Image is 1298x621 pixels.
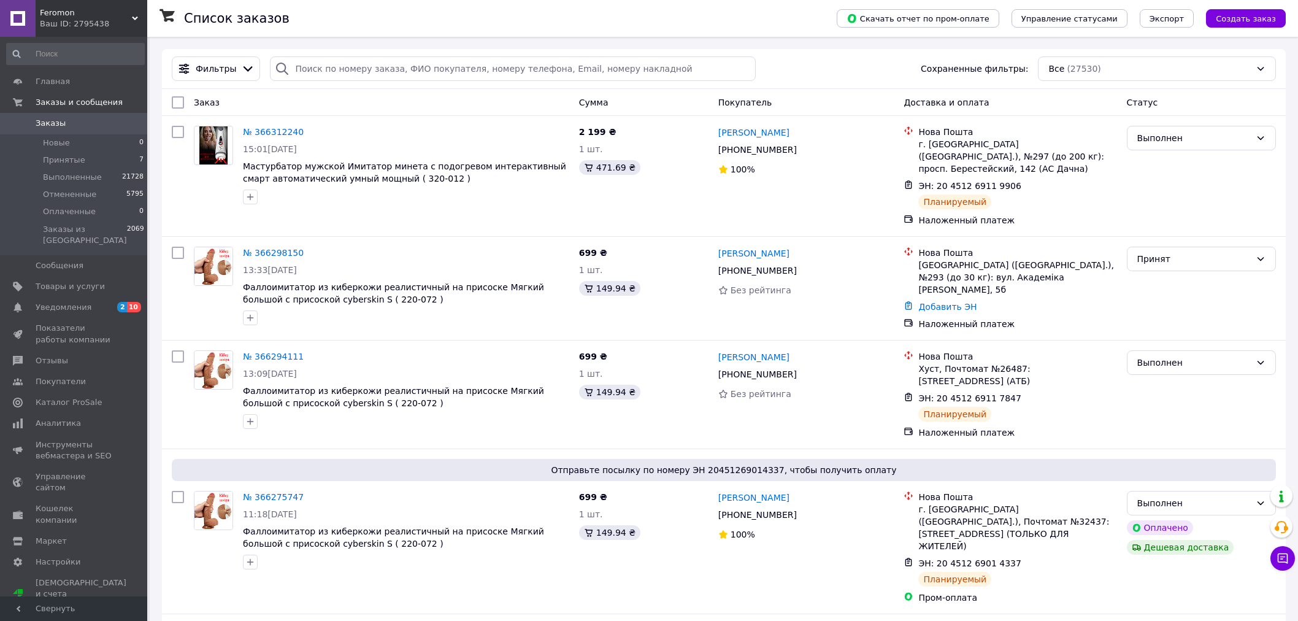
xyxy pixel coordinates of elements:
[36,503,113,525] span: Кошелек компании
[36,118,66,129] span: Заказы
[43,155,85,166] span: Принятые
[579,525,640,540] div: 149.94 ₴
[243,492,304,502] a: № 366275747
[36,536,67,547] span: Маркет
[918,318,1116,330] div: Наложенный платеж
[731,164,755,174] span: 100%
[199,126,228,164] img: Фото товару
[177,464,1271,476] span: Отправьте посылку по номеру ЭН 20451269014337, чтобы получить оплату
[43,206,96,217] span: Оплаченные
[918,214,1116,226] div: Наложенный платеж
[579,281,640,296] div: 149.94 ₴
[126,189,144,200] span: 5795
[731,530,755,539] span: 100%
[718,266,797,276] span: [PHONE_NUMBER]
[718,98,772,107] span: Покупатель
[36,302,91,313] span: Уведомления
[243,282,544,304] a: Фаллоимитатор из киберкожи реалистичный на присоске Мягкий большой с присоской cyberskin S ( 220-...
[43,189,96,200] span: Отмененные
[243,352,304,361] a: № 366294111
[579,144,603,154] span: 1 шт.
[36,418,81,429] span: Аналитика
[731,389,791,399] span: Без рейтинга
[837,9,999,28] button: Скачать отчет по пром-оплате
[1137,131,1251,145] div: Выполнен
[1048,63,1064,75] span: Все
[718,510,797,520] span: [PHONE_NUMBER]
[918,426,1116,439] div: Наложенный платеж
[43,224,127,246] span: Заказы из [GEOGRAPHIC_DATA]
[243,526,544,549] a: Фаллоимитатор из киберкожи реалистичный на присоске Мягкий большой с присоской cyberskin S ( 220-...
[718,247,789,260] a: [PERSON_NAME]
[731,285,791,295] span: Без рейтинга
[1021,14,1118,23] span: Управление статусами
[918,393,1021,403] span: ЭН: 20 4512 6911 7847
[36,471,113,493] span: Управление сайтом
[918,363,1116,387] div: Хуст, Почтомат №26487: [STREET_ADDRESS] (АТБ)
[1067,64,1100,74] span: (27530)
[1206,9,1286,28] button: Создать заказ
[918,181,1021,191] span: ЭН: 20 4512 6911 9906
[40,7,132,18] span: Feromon
[718,351,789,363] a: [PERSON_NAME]
[139,137,144,148] span: 0
[36,577,126,611] span: [DEMOGRAPHIC_DATA] и счета
[194,351,232,389] img: Фото товару
[36,76,70,87] span: Главная
[579,492,607,502] span: 699 ₴
[139,155,144,166] span: 7
[918,558,1021,568] span: ЭН: 20 4512 6901 4337
[139,206,144,217] span: 0
[194,98,220,107] span: Заказ
[1127,98,1158,107] span: Статус
[921,63,1028,75] span: Сохраненные фильтры:
[243,509,297,519] span: 11:18[DATE]
[194,247,233,286] a: Фото товару
[43,172,102,183] span: Выполненные
[918,126,1116,138] div: Нова Пошта
[579,265,603,275] span: 1 шт.
[1127,540,1234,555] div: Дешевая доставка
[918,407,991,422] div: Планируемый
[579,352,607,361] span: 699 ₴
[918,195,991,209] div: Планируемый
[243,144,297,154] span: 15:01[DATE]
[243,161,566,183] a: Мастурбатор мужской Имитатор минета с подогревом интерактивный смарт автоматический умный мощный ...
[117,302,127,312] span: 2
[718,126,789,139] a: [PERSON_NAME]
[579,385,640,399] div: 149.94 ₴
[1137,356,1251,369] div: Выполнен
[904,98,989,107] span: Доставка и оплата
[579,509,603,519] span: 1 шт.
[918,350,1116,363] div: Нова Пошта
[36,260,83,271] span: Сообщения
[243,265,297,275] span: 13:33[DATE]
[36,439,113,461] span: Инструменты вебмастера и SEO
[1012,9,1127,28] button: Управление статусами
[243,386,544,408] a: Фаллоимитатор из киберкожи реалистичный на присоске Мягкий большой с присоской cyberskin S ( 220-...
[718,369,797,379] span: [PHONE_NUMBER]
[194,491,233,530] a: Фото товару
[36,376,86,387] span: Покупатели
[43,137,70,148] span: Новые
[718,492,789,504] a: [PERSON_NAME]
[918,259,1116,296] div: [GEOGRAPHIC_DATA] ([GEOGRAPHIC_DATA].), №293 (до 30 кг): вул. Академіка [PERSON_NAME], 5б
[1127,520,1193,535] div: Оплачено
[579,98,609,107] span: Сумма
[36,323,113,345] span: Показатели работы компании
[196,63,236,75] span: Фильтры
[243,127,304,137] a: № 366312240
[579,369,603,379] span: 1 шт.
[36,97,123,108] span: Заказы и сообщения
[243,369,297,379] span: 13:09[DATE]
[194,350,233,390] a: Фото товару
[36,355,68,366] span: Отзывы
[918,503,1116,552] div: г. [GEOGRAPHIC_DATA] ([GEOGRAPHIC_DATA].), Почтомат №32437: [STREET_ADDRESS] (ТОЛЬКО ДЛЯ ЖИТЕЛЕЙ)
[1137,496,1251,510] div: Выполнен
[1270,546,1295,571] button: Чат с покупателем
[579,127,616,137] span: 2 199 ₴
[1216,14,1276,23] span: Создать заказ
